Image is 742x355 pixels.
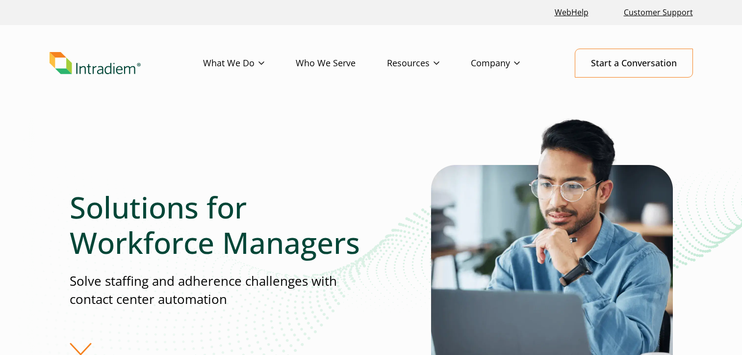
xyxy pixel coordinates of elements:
[296,49,387,78] a: Who We Serve
[70,272,371,309] p: Solve staffing and adherence challenges with contact center automation
[387,49,471,78] a: Resources
[203,49,296,78] a: What We Do
[50,52,141,75] img: Intradiem
[551,2,592,23] a: Link opens in a new window
[50,52,203,75] a: Link to homepage of Intradiem
[575,49,693,78] a: Start a Conversation
[471,49,551,78] a: Company
[70,190,371,260] h1: Solutions for Workforce Managers
[620,2,697,23] a: Customer Support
